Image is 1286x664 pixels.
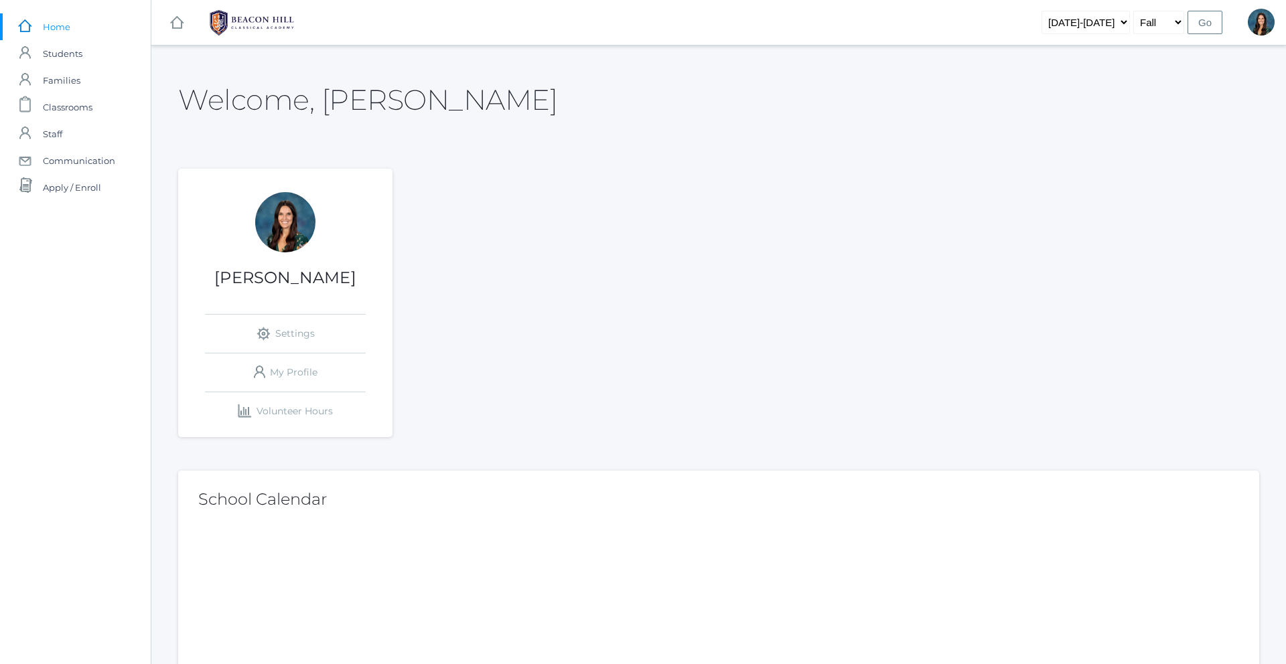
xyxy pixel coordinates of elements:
[43,147,115,174] span: Communication
[205,353,366,392] a: My Profile
[43,40,82,67] span: Students
[43,120,62,147] span: Staff
[43,174,101,201] span: Apply / Enroll
[205,392,366,430] a: Volunteer Hours
[43,13,70,40] span: Home
[202,6,302,39] img: BHCALogos-05-308ed15e86a5a0abce9b8dd61676a3503ac9727e845dece92d48e8588c001991.png
[43,94,92,120] span: Classrooms
[178,269,392,286] h1: [PERSON_NAME]
[198,491,1239,508] h2: School Calendar
[1188,11,1222,34] input: Go
[205,315,366,353] a: Settings
[255,192,315,252] div: Jordyn Dewey
[1248,9,1275,35] div: Jordyn Dewey
[43,67,80,94] span: Families
[178,84,557,115] h2: Welcome, [PERSON_NAME]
